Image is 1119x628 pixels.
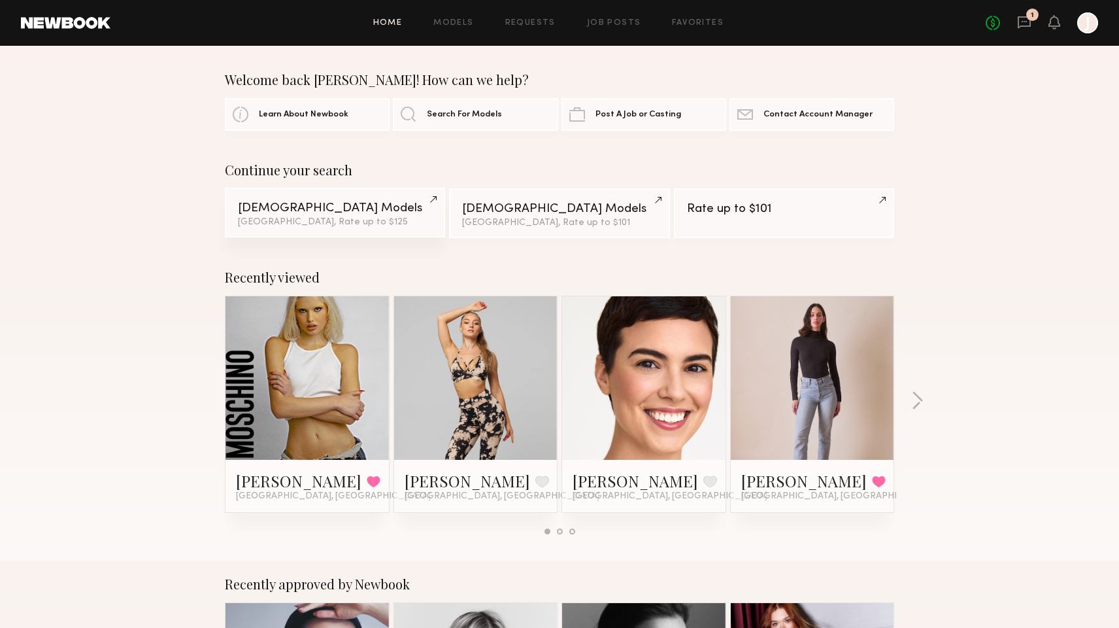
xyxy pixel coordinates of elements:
div: [DEMOGRAPHIC_DATA] Models [238,202,432,215]
span: [GEOGRAPHIC_DATA], [GEOGRAPHIC_DATA] [573,491,767,502]
a: Contact Account Manager [729,98,894,131]
a: Requests [505,19,556,27]
span: [GEOGRAPHIC_DATA], [GEOGRAPHIC_DATA] [741,491,936,502]
div: [GEOGRAPHIC_DATA], Rate up to $101 [462,218,656,228]
div: [DEMOGRAPHIC_DATA] Models [462,203,656,215]
span: Learn About Newbook [259,111,348,119]
a: [DEMOGRAPHIC_DATA] Models[GEOGRAPHIC_DATA], Rate up to $125 [225,188,445,237]
div: Rate up to $101 [687,203,881,215]
a: [PERSON_NAME] [405,470,530,491]
div: Continue your search [225,162,894,178]
a: Home [373,19,403,27]
a: Search For Models [393,98,558,131]
div: [GEOGRAPHIC_DATA], Rate up to $125 [238,218,432,227]
div: Welcome back [PERSON_NAME]! How can we help? [225,72,894,88]
a: Rate up to $101 [674,188,894,238]
span: Post A Job or Casting [595,111,681,119]
a: Post A Job or Casting [561,98,726,131]
a: J [1077,12,1098,33]
a: [PERSON_NAME] [573,470,698,491]
span: [GEOGRAPHIC_DATA], [GEOGRAPHIC_DATA] [236,491,431,502]
a: [PERSON_NAME] [741,470,867,491]
a: [PERSON_NAME] [236,470,361,491]
div: Recently approved by Newbook [225,576,894,592]
span: [GEOGRAPHIC_DATA], [GEOGRAPHIC_DATA] [405,491,599,502]
a: Favorites [672,19,724,27]
a: Job Posts [587,19,641,27]
div: 1 [1031,12,1034,19]
div: Recently viewed [225,270,894,285]
a: 1 [1017,15,1031,31]
a: Learn About Newbook [225,98,390,131]
span: Contact Account Manager [763,111,873,119]
a: [DEMOGRAPHIC_DATA] Models[GEOGRAPHIC_DATA], Rate up to $101 [449,188,669,238]
span: Search For Models [427,111,502,119]
a: Models [433,19,473,27]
